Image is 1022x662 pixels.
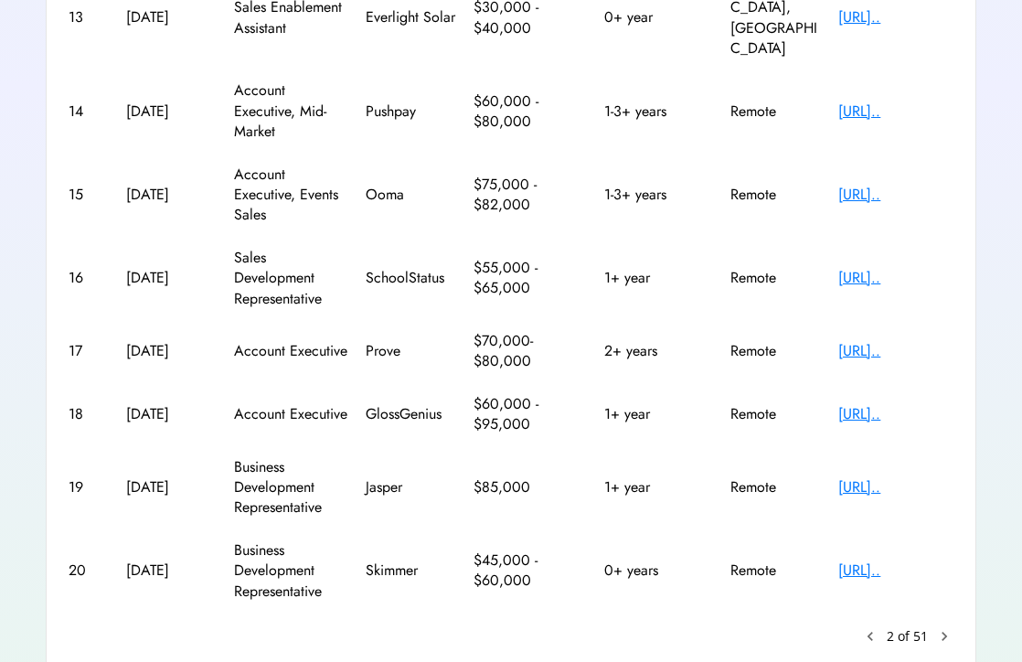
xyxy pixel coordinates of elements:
div: 16 [69,268,110,288]
div: Sales Development Representative [234,248,349,309]
div: Account Executive, Events Sales [234,165,349,226]
div: Remote [730,185,822,205]
div: 1+ year [604,477,714,497]
div: 0+ year [604,7,714,27]
div: Account Executive [234,404,349,424]
div: [DATE] [126,404,218,424]
div: 19 [69,477,110,497]
div: Remote [730,268,822,288]
div: [DATE] [126,185,218,205]
div: 2 of 51 [887,627,928,646]
div: [DATE] [126,7,218,27]
div: Jasper [366,477,457,497]
div: [URL].. [838,341,953,361]
div: [URL].. [838,101,953,122]
div: 2+ years [604,341,714,361]
div: Business Development Representative [234,457,349,518]
div: 0+ years [604,561,714,581]
div: $70,000- $80,000 [474,331,589,372]
div: Remote [730,341,822,361]
div: $75,000 - $82,000 [474,175,589,216]
div: 1+ year [604,404,714,424]
div: [URL].. [838,185,953,205]
div: 15 [69,185,110,205]
div: 17 [69,341,110,361]
div: $60,000 - $95,000 [474,394,589,435]
div: Remote [730,101,822,122]
div: $45,000 - $60,000 [474,550,589,592]
div: 1-3+ years [604,101,714,122]
div: SchoolStatus [366,268,457,288]
div: Business Development Representative [234,540,349,602]
div: [DATE] [126,101,218,122]
div: Account Executive [234,341,349,361]
div: [URL].. [838,561,953,581]
button: chevron_right [935,627,953,646]
div: Pushpay [366,101,457,122]
div: [URL].. [838,7,953,27]
div: 20 [69,561,110,581]
div: Remote [730,404,822,424]
div: 13 [69,7,110,27]
div: Ooma [366,185,457,205]
div: Everlight Solar [366,7,457,27]
div: 18 [69,404,110,424]
div: 1+ year [604,268,714,288]
div: 14 [69,101,110,122]
div: GlossGenius [366,404,457,424]
div: [URL].. [838,477,953,497]
div: [URL].. [838,268,953,288]
div: [DATE] [126,477,218,497]
div: Prove [366,341,457,361]
div: [URL].. [838,404,953,424]
div: [DATE] [126,268,218,288]
div: Remote [730,477,822,497]
button: keyboard_arrow_left [861,627,879,646]
div: $85,000 [474,477,589,497]
div: Account Executive, Mid-Market [234,80,349,142]
div: $55,000 - $65,000 [474,258,589,299]
div: Skimmer [366,561,457,581]
div: [DATE] [126,341,218,361]
div: Remote [730,561,822,581]
div: 1-3+ years [604,185,714,205]
div: $60,000 - $80,000 [474,91,589,133]
div: [DATE] [126,561,218,581]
